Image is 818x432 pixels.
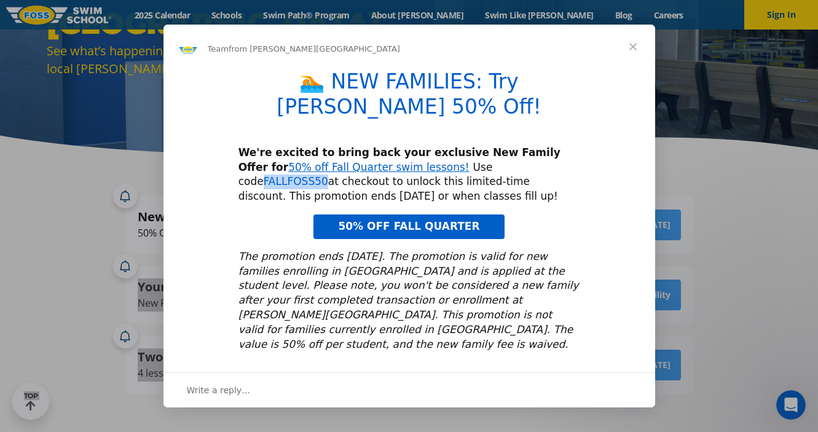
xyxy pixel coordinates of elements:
span: Close [611,25,655,69]
span: from [PERSON_NAME][GEOGRAPHIC_DATA] [229,44,400,53]
span: Team [208,44,229,53]
h1: 🏊 NEW FAMILIES: Try [PERSON_NAME] 50% Off! [238,69,580,127]
span: Write a reply… [187,382,251,398]
div: Open conversation and reply [163,372,655,407]
a: ! [465,161,470,173]
i: The promotion ends [DATE]. The promotion is valid for new families enrolling in [GEOGRAPHIC_DATA]... [238,250,579,350]
img: Profile image for Team [178,39,198,59]
b: We're excited to bring back your exclusive New Family Offer for [238,146,560,173]
span: 50% OFF FALL QUARTER [338,220,479,232]
div: Use code at checkout to unlock this limited-time discount. This promotion ends [DATE] or when cla... [238,146,580,204]
div: Have questions? We're happy to help! Contact us [DATE]. [238,362,580,377]
a: 50% OFF FALL QUARTER [313,214,504,239]
a: 50% off Fall Quarter swim lessons [288,161,465,173]
a: FALLFOSS50 [264,175,328,187]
